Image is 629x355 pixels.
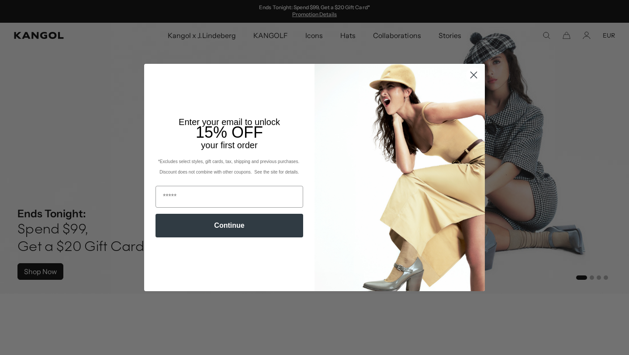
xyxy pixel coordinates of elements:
[314,64,485,291] img: 93be19ad-e773-4382-80b9-c9d740c9197f.jpeg
[179,117,280,127] span: Enter your email to unlock
[156,214,303,237] button: Continue
[158,159,301,174] span: *Excludes select styles, gift cards, tax, shipping and previous purchases. Discount does not comb...
[156,186,303,208] input: Email
[201,140,257,150] span: your first order
[196,123,263,141] span: 15% OFF
[466,67,481,83] button: Close dialog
